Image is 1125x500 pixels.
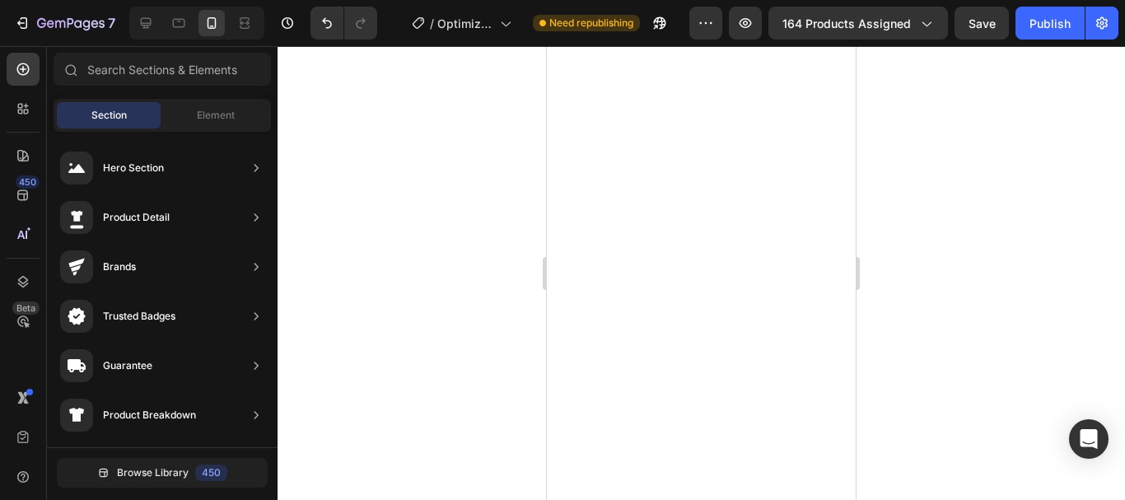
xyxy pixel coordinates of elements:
[782,15,911,32] span: 164 products assigned
[1015,7,1085,40] button: Publish
[310,7,377,40] div: Undo/Redo
[969,16,996,30] span: Save
[103,407,196,423] div: Product Breakdown
[57,458,268,488] button: Browse Library450
[91,108,127,123] span: Section
[768,7,948,40] button: 164 products assigned
[103,259,136,275] div: Brands
[103,209,170,226] div: Product Detail
[549,16,633,30] span: Need republishing
[103,357,152,374] div: Guarantee
[54,53,271,86] input: Search Sections & Elements
[430,15,434,32] span: /
[16,175,40,189] div: 450
[547,46,856,500] iframe: To enrich screen reader interactions, please activate Accessibility in Grammarly extension settings
[108,13,115,33] p: 7
[7,7,123,40] button: 7
[437,15,493,32] span: Optimized PDP
[117,465,189,480] span: Browse Library
[103,308,175,325] div: Trusted Badges
[955,7,1009,40] button: Save
[197,108,235,123] span: Element
[12,301,40,315] div: Beta
[195,465,227,481] div: 450
[103,160,164,176] div: Hero Section
[1029,15,1071,32] div: Publish
[1069,419,1109,459] div: Open Intercom Messenger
